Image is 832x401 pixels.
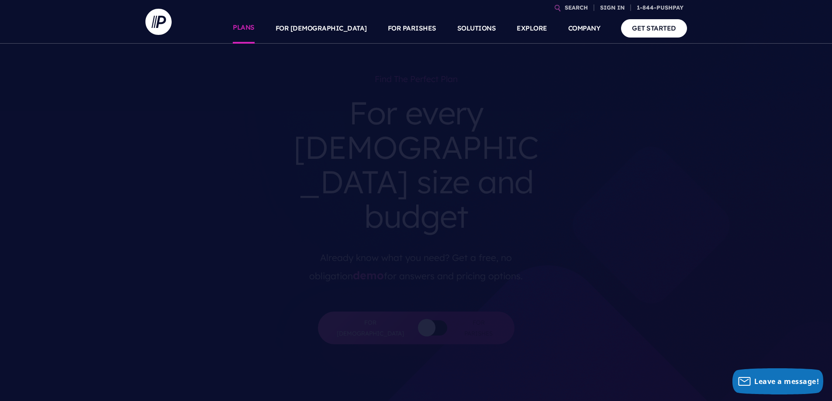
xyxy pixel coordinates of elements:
a: COMPANY [568,13,601,44]
a: EXPLORE [517,13,547,44]
span: Leave a message! [754,377,819,386]
a: SOLUTIONS [457,13,496,44]
button: Leave a message! [732,368,823,394]
a: FOR [DEMOGRAPHIC_DATA] [276,13,367,44]
a: PLANS [233,13,255,44]
a: FOR PARISHES [388,13,436,44]
a: GET STARTED [621,19,687,37]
